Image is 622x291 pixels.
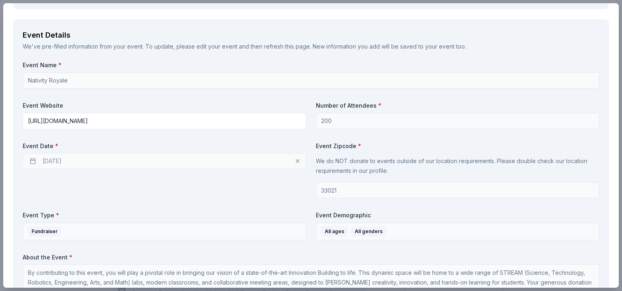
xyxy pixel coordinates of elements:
p: We do NOT donate to events outside of our location requirements. Please double check our location... [316,156,599,176]
label: About the Event [23,253,599,261]
label: Event Date [23,142,306,150]
div: All genders [351,226,386,237]
label: Event Name [23,61,599,69]
label: Event Zipcode [316,142,599,150]
button: All agesAll genders [316,223,599,240]
label: Event Website [23,102,306,110]
div: We've pre-filled information from your event. To update, please edit your event and then refresh ... [23,42,599,51]
label: Event Demographic [316,211,599,219]
label: Event Type [23,211,306,219]
label: Number of Attendees [316,102,599,110]
button: Fundraiser [23,223,306,240]
div: Fundraiser [28,226,61,237]
div: Event Details [23,29,599,42]
div: All ages [321,226,348,237]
